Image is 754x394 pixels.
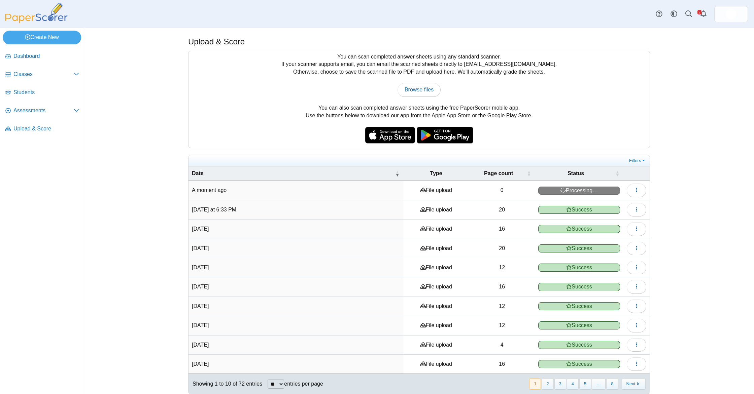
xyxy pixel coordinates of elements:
a: Students [3,85,82,101]
a: Classes [3,67,82,83]
a: Dashboard [3,48,82,65]
time: Aug 6, 2025 at 4:27 PM [192,342,209,348]
td: File upload [403,355,469,374]
span: Browse files [405,87,434,92]
nav: pagination [528,379,646,390]
td: 12 [469,297,535,316]
td: File upload [403,277,469,297]
a: ps.cRz8zCdsP4LbcP2q [714,6,748,22]
a: PaperScorer [3,18,70,24]
td: File upload [403,297,469,316]
span: Status [568,170,584,176]
time: Aug 11, 2025 at 4:25 PM [192,284,209,289]
time: Sep 5, 2025 at 6:33 PM [192,226,209,232]
a: Filters [627,157,648,164]
time: Sep 17, 2025 at 6:00 PM [192,187,227,193]
span: Upload & Score [13,125,79,132]
span: Success [538,360,620,368]
button: 8 [606,379,618,390]
a: Assessments [3,103,82,119]
span: Status : Activate to sort [615,166,619,181]
span: Success [538,283,620,291]
h1: Upload & Score [188,36,245,47]
td: 12 [469,316,535,335]
button: 4 [567,379,579,390]
span: Classes [13,71,74,78]
td: File upload [403,220,469,239]
span: Success [538,206,620,214]
img: apple-store-badge.svg [365,127,415,144]
span: Page count : Activate to sort [527,166,531,181]
a: Alerts [696,7,711,22]
div: Showing 1 to 10 of 72 entries [188,374,262,394]
span: Dashboard [13,52,79,60]
a: Browse files [398,83,441,96]
span: Success [538,244,620,252]
td: 20 [469,239,535,258]
img: PaperScorer [3,3,70,23]
span: Success [538,302,620,310]
button: 2 [542,379,553,390]
span: Success [538,321,620,329]
td: File upload [403,316,469,335]
span: Page count [484,170,513,176]
span: Success [538,341,620,349]
td: File upload [403,181,469,200]
time: Aug 13, 2025 at 4:18 PM [192,245,209,251]
span: Students [13,89,79,96]
time: Aug 11, 2025 at 4:10 PM [192,303,209,309]
td: 0 [469,181,535,200]
td: 16 [469,220,535,239]
button: 5 [579,379,591,390]
span: Success [538,225,620,233]
td: 16 [469,355,535,374]
td: File upload [403,258,469,277]
time: Aug 6, 2025 at 4:20 PM [192,361,209,367]
span: Date : Activate to remove sorting [395,166,399,181]
td: 12 [469,258,535,277]
label: entries per page [284,381,323,387]
td: 4 [469,336,535,355]
div: You can scan completed answer sheets using any standard scanner. If your scanner supports email, ... [188,51,650,148]
a: Create New [3,31,81,44]
time: Aug 13, 2025 at 4:18 PM [192,265,209,270]
td: 16 [469,277,535,297]
span: Type [430,170,442,176]
time: Sep 12, 2025 at 6:33 PM [192,207,236,212]
span: d&k prep prep [726,9,736,19]
img: ps.cRz8zCdsP4LbcP2q [726,9,736,19]
img: google-play-badge.png [417,127,473,144]
td: File upload [403,200,469,220]
td: 20 [469,200,535,220]
button: 3 [554,379,566,390]
span: Success [538,264,620,272]
td: File upload [403,239,469,258]
time: Aug 11, 2025 at 4:10 PM [192,322,209,328]
a: Upload & Score [3,121,82,137]
span: Date [192,170,204,176]
button: Next [622,379,646,390]
td: File upload [403,336,469,355]
button: 1 [529,379,541,390]
span: … [592,379,606,390]
span: Assessments [13,107,74,114]
span: Processing… [538,187,620,195]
